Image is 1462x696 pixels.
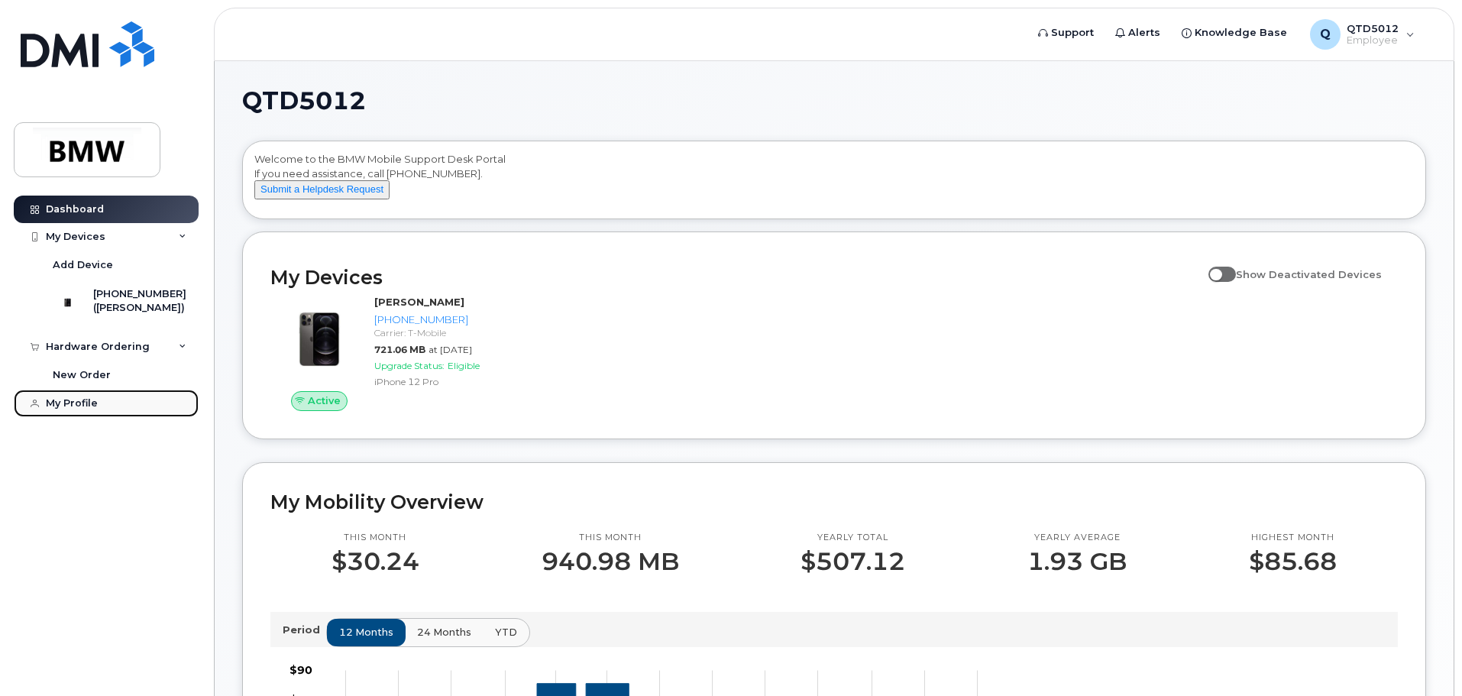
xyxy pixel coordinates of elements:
span: 721.06 MB [374,344,425,355]
iframe: Messenger Launcher [1396,630,1451,685]
img: image20231002-3703462-zcwrqf.jpeg [283,303,356,376]
span: Active [308,393,341,408]
h2: My Devices [270,266,1201,289]
p: Highest month [1249,532,1337,544]
div: [PHONE_NUMBER] [374,312,532,327]
p: 940.98 MB [542,548,679,575]
p: Period [283,623,326,637]
span: YTD [495,625,517,639]
div: iPhone 12 Pro [374,375,532,388]
span: Show Deactivated Devices [1236,268,1382,280]
div: Carrier: T-Mobile [374,326,532,339]
div: Welcome to the BMW Mobile Support Desk Portal If you need assistance, call [PHONE_NUMBER]. [254,152,1414,213]
p: 1.93 GB [1027,548,1127,575]
p: $85.68 [1249,548,1337,575]
p: Yearly total [801,532,905,544]
p: This month [542,532,679,544]
span: Eligible [448,360,480,371]
a: Active[PERSON_NAME][PHONE_NUMBER]Carrier: T-Mobile721.06 MBat [DATE]Upgrade Status:EligibleiPhone... [270,295,539,411]
h2: My Mobility Overview [270,490,1398,513]
p: Yearly average [1027,532,1127,544]
p: This month [332,532,419,544]
p: $507.12 [801,548,905,575]
span: Upgrade Status: [374,360,445,371]
span: at [DATE] [429,344,472,355]
span: QTD5012 [242,89,366,112]
a: Submit a Helpdesk Request [254,183,390,195]
tspan: $90 [289,663,312,677]
button: Submit a Helpdesk Request [254,180,390,199]
p: $30.24 [332,548,419,575]
strong: [PERSON_NAME] [374,296,464,308]
input: Show Deactivated Devices [1208,260,1221,272]
span: 24 months [417,625,471,639]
